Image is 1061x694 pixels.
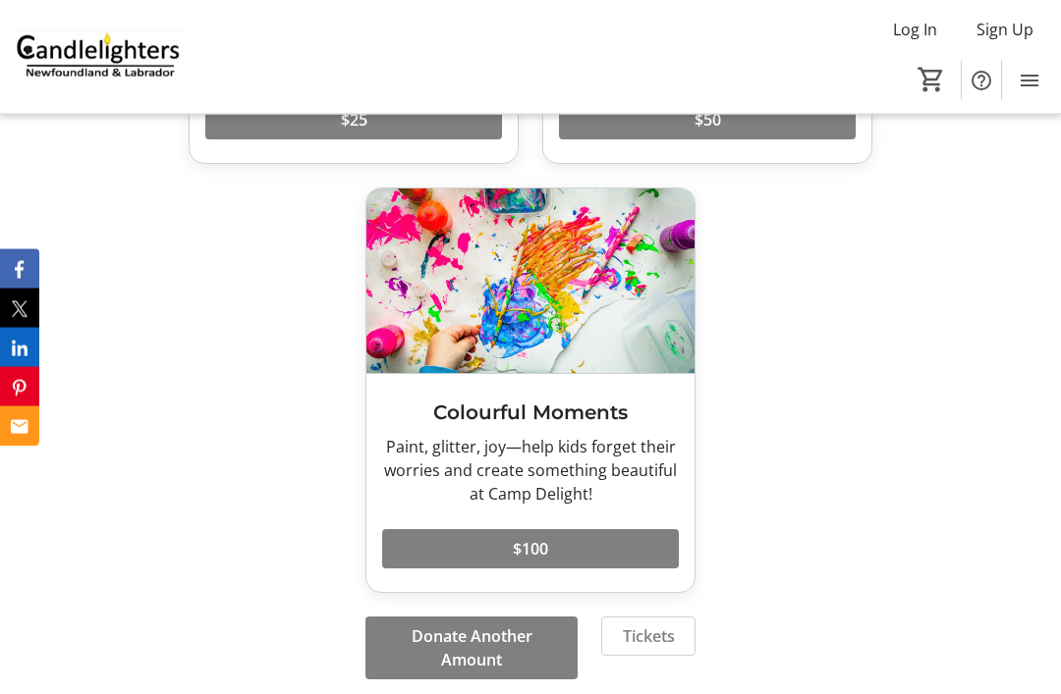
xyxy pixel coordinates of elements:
button: Log In [877,14,953,45]
span: $25 [341,109,367,133]
span: $100 [513,538,548,561]
button: Help [962,61,1001,100]
button: $100 [382,530,679,569]
button: $25 [205,101,502,140]
h3: Colourful Moments [382,399,679,428]
button: Menu [1010,61,1049,100]
button: Cart [914,62,949,97]
button: $50 [559,101,856,140]
img: Colourful Moments [366,189,695,374]
img: Candlelighters Newfoundland and Labrador's Logo [12,8,187,106]
span: $50 [695,109,721,133]
span: Log In [893,18,937,41]
button: Tickets [601,617,696,657]
span: Donate Another Amount [389,625,554,672]
span: Tickets [623,625,675,649]
span: Sign Up [977,18,1033,41]
button: Sign Up [961,14,1049,45]
button: Donate Another Amount [365,617,578,680]
div: Paint, glitter, joy—help kids forget their worries and create something beautiful at Camp Delight! [382,436,679,507]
